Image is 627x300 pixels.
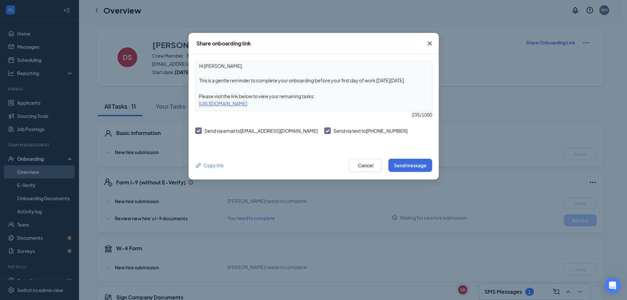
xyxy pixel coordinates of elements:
[196,61,432,85] textarea: Hi [PERSON_NAME], This is a gentle reminder to complete your onboarding before your first day of ...
[204,128,318,134] span: Send via email to [EMAIL_ADDRESS][DOMAIN_NAME]
[349,159,382,172] button: Cancel
[195,111,432,118] div: 235 / 1000
[388,159,432,172] button: Send message
[333,128,407,134] span: Send via text to [PHONE_NUMBER]
[196,40,251,47] div: Share onboarding link
[195,162,224,169] div: Copy link
[325,128,330,134] svg: Checkmark
[195,162,224,169] button: Link Copy link
[195,162,202,169] svg: Link
[196,128,201,134] svg: Checkmark
[426,40,434,47] svg: Cross
[605,278,620,293] div: Open Intercom Messenger
[196,100,432,107] div: [URL][DOMAIN_NAME]
[196,93,432,100] div: Please visit the link below to view your remaining tasks:
[421,33,439,54] button: Close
